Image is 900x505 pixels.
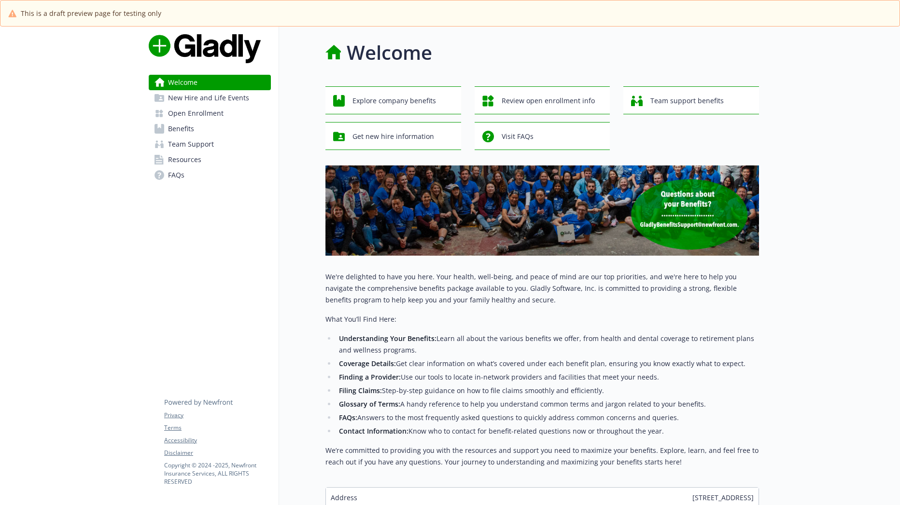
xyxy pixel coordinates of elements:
[347,38,432,67] h1: Welcome
[164,461,270,486] p: Copyright © 2024 - 2025 , Newfront Insurance Services, ALL RIGHTS RESERVED
[325,314,759,325] p: What You’ll Find Here:
[168,90,249,106] span: New Hire and Life Events
[475,86,610,114] button: Review open enrollment info
[336,385,759,396] li: Step-by-step guidance on how to file claims smoothly and efficiently.
[149,75,271,90] a: Welcome
[331,492,357,503] span: Address
[336,371,759,383] li: Use our tools to locate in-network providers and facilities that meet your needs.
[164,436,270,445] a: Accessibility
[339,334,436,343] strong: Understanding Your Benefits:
[650,92,724,110] span: Team support benefits
[149,136,271,152] a: Team Support
[339,399,400,409] strong: Glossary of Terms:
[21,8,161,18] span: This is a draft preview page for testing only
[475,122,610,150] button: Visit FAQs
[168,106,224,121] span: Open Enrollment
[168,75,197,90] span: Welcome
[623,86,759,114] button: Team support benefits
[168,152,201,167] span: Resources
[336,398,759,410] li: A handy reference to help you understand common terms and jargon related to your benefits.
[692,492,754,503] span: [STREET_ADDRESS]
[339,372,401,382] strong: Finding a Provider:
[502,127,534,146] span: Visit FAQs
[339,413,357,422] strong: FAQs:
[336,425,759,437] li: Know who to contact for benefit-related questions now or throughout the year.
[502,92,595,110] span: Review open enrollment info
[149,167,271,183] a: FAQs
[164,423,270,432] a: Terms
[149,152,271,167] a: Resources
[352,127,434,146] span: Get new hire information
[149,90,271,106] a: New Hire and Life Events
[325,445,759,468] p: We’re committed to providing you with the resources and support you need to maximize your benefit...
[168,136,214,152] span: Team Support
[149,106,271,121] a: Open Enrollment
[164,411,270,420] a: Privacy
[336,358,759,369] li: Get clear information on what’s covered under each benefit plan, ensuring you know exactly what t...
[325,122,461,150] button: Get new hire information
[339,426,408,436] strong: Contact Information:
[325,271,759,306] p: We're delighted to have you here. Your health, well-being, and peace of mind are our top prioriti...
[164,449,270,457] a: Disclaimer
[336,412,759,423] li: Answers to the most frequently asked questions to quickly address common concerns and queries.
[325,165,759,256] img: overview page banner
[352,92,436,110] span: Explore company benefits
[149,121,271,136] a: Benefits
[168,167,184,183] span: FAQs
[336,333,759,356] li: Learn all about the various benefits we offer, from health and dental coverage to retirement plan...
[339,386,382,395] strong: Filing Claims:
[339,359,396,368] strong: Coverage Details:
[168,121,194,136] span: Benefits
[325,86,461,114] button: Explore company benefits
